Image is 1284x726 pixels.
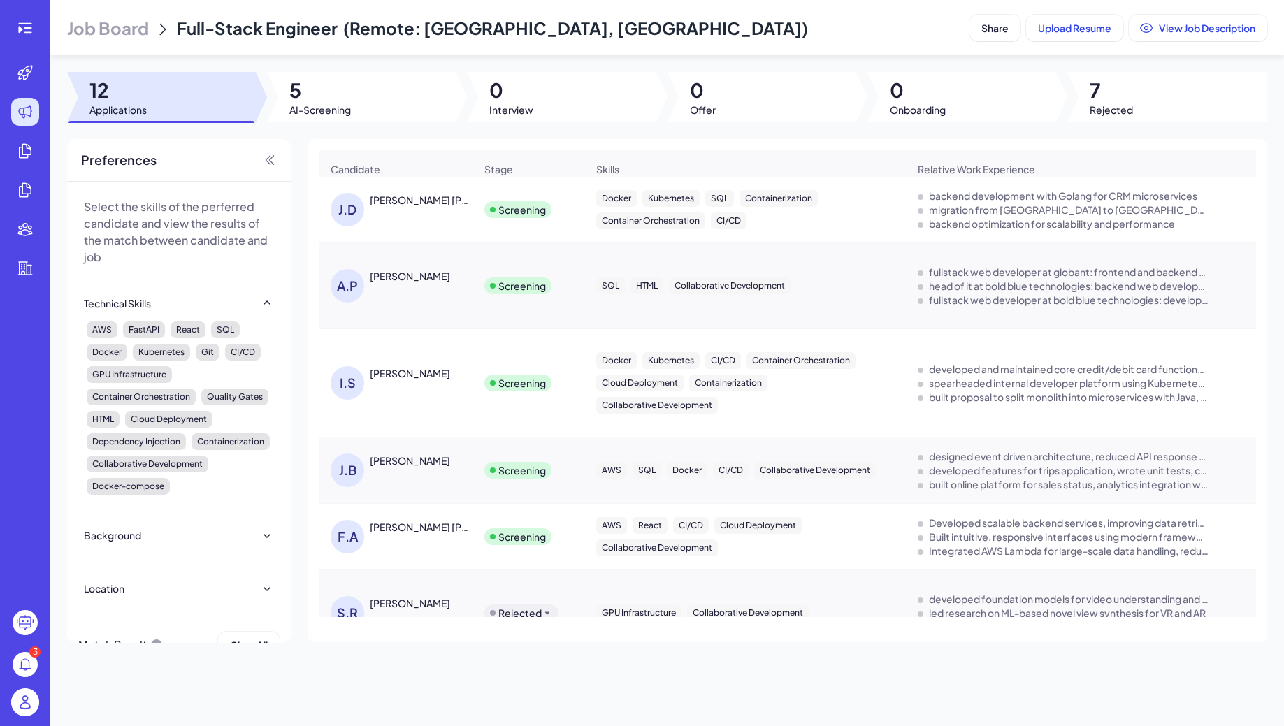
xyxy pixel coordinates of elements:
span: Stage [484,162,513,176]
span: Applications [89,103,147,117]
span: Job Board [67,17,149,39]
button: View Job Description [1129,15,1267,41]
div: Screening [498,530,546,544]
div: F.A [331,520,364,553]
div: Cloud Deployment [596,375,684,391]
div: Cloud Deployment [714,517,802,534]
div: Franklin Alberto Ruiz Guerra [370,520,473,534]
div: led research on ML-based novel view synthesis for VR and AR [929,606,1206,620]
div: Docker-compose [87,478,170,495]
div: Screening [498,463,546,477]
button: Share [969,15,1020,41]
div: SHWETHA RAM [370,596,450,610]
div: Location [84,581,124,595]
div: Docker [87,344,127,361]
div: CI/CD [713,462,749,479]
div: Jose Daniel Otero Rios [370,193,473,207]
button: Clear All [218,632,280,658]
span: 12 [89,78,147,103]
span: Preferences [81,150,157,170]
div: fullstack web developer at bold blue technologies: developed web services [929,293,1209,307]
div: Collaborative Development [596,397,718,414]
div: CI/CD [225,344,261,361]
div: built online platform for sales status, analytics integration with e-commerce [929,477,1209,491]
div: migration from Java to Golang microservices architecture [929,203,1209,217]
span: 0 [690,78,716,103]
span: Share [981,22,1009,34]
div: CI/CD [705,352,741,369]
div: Docker [667,462,707,479]
div: GPU Infrastructure [596,604,681,621]
div: HTML [630,277,663,294]
p: Select the skills of the perferred candidate and view the results of the match between candidate ... [84,198,274,266]
div: CI/CD [673,517,709,534]
div: Developed scalable backend services, improving data retrieval by 40% [929,516,1209,530]
span: Rejected [1090,103,1133,117]
div: Dependency Injection [87,433,186,450]
span: 0 [489,78,533,103]
div: Ignacio Speicys [370,366,450,380]
div: AWS [87,321,117,338]
span: Candidate [331,162,380,176]
div: Match Result [78,632,164,658]
div: J.D [331,193,364,226]
span: AI-Screening [289,103,351,117]
div: SQL [596,277,625,294]
div: designed event driven architecture, reduced API response time by 50% [929,449,1209,463]
div: Collaborative Development [596,539,718,556]
span: Onboarding [890,103,946,117]
div: AWS [596,462,627,479]
div: Collaborative Development [669,277,791,294]
div: Kubernetes [133,344,190,361]
div: backend optimization for scalability and performance [929,217,1175,231]
div: AWS [596,517,627,534]
div: Containerization [689,375,767,391]
div: FastAPI [123,321,165,338]
div: fullstack web developer at globant: frontend and backend development [929,265,1209,279]
div: developed and maintained core credit/debit card functionalities [929,362,1209,376]
div: Git [196,344,219,361]
div: Alejandro Paredes [370,269,450,283]
div: Built intuitive, responsive interfaces using modern frameworks [929,530,1209,544]
span: 0 [890,78,946,103]
button: Upload Resume [1026,15,1123,41]
div: Cloud Deployment [125,411,212,428]
div: CI/CD [711,212,746,229]
div: S.R [331,596,364,630]
div: Container Orchestration [87,389,196,405]
div: 3 [29,646,41,658]
span: Clear All [230,639,268,651]
div: Collaborative Development [687,604,809,621]
div: Kubernetes [642,352,700,369]
div: Integrated AWS Lambda for large-scale data handling, reducing costs by 20% [929,544,1209,558]
div: Collaborative Development [87,456,208,472]
div: A.P [331,269,364,303]
div: developed foundation models for video understanding and image generation [929,592,1209,606]
div: GPU Infrastructure [87,366,172,383]
span: 5 [289,78,351,103]
div: Containerization [740,190,818,207]
div: Screening [498,203,546,217]
div: React [171,321,205,338]
div: Docker [596,352,637,369]
div: spearheaded internal developer platform using Kubernetes and ArgoCD [929,376,1209,390]
div: developed features for trips application, wrote unit tests, code reviews [929,463,1209,477]
span: Interview [489,103,533,117]
div: J.B [331,453,364,487]
div: SQL [705,190,734,207]
div: Kubernetes [642,190,700,207]
span: Relative Work Experience [918,162,1035,176]
span: 7 [1090,78,1133,103]
div: Joaquin Bruno [370,453,450,467]
span: Offer [690,103,716,117]
span: Full-Stack Engineer (Remote: [GEOGRAPHIC_DATA], [GEOGRAPHIC_DATA]) [177,17,808,38]
div: Rejected [498,606,542,620]
div: I.S [331,366,364,400]
span: View Job Description [1159,22,1255,34]
div: SQL [633,462,661,479]
div: SQL [211,321,240,338]
div: Screening [498,376,546,390]
div: backend development with Golang for CRM microservices [929,189,1197,203]
div: Quality Gates [201,389,268,405]
div: HTML [87,411,120,428]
